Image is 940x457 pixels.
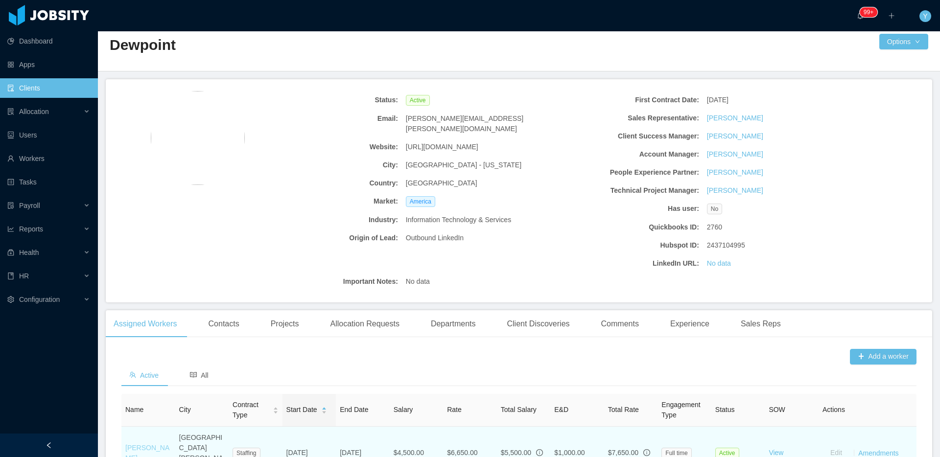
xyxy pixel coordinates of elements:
b: First Contract Date: [556,95,699,105]
div: Allocation Requests [322,310,407,338]
i: icon: read [190,371,197,378]
span: [URL][DOMAIN_NAME] [406,142,478,152]
span: America [406,196,435,207]
div: Experience [662,310,717,338]
span: Payroll [19,202,40,209]
span: Start Date [286,405,317,415]
span: 2760 [707,222,722,232]
i: icon: caret-down [321,410,327,412]
i: icon: setting [7,296,14,303]
a: icon: userWorkers [7,149,90,168]
span: All [190,371,209,379]
span: $5,500.00 [501,449,531,457]
b: Industry: [255,215,398,225]
button: icon: plusAdd a worker [850,349,916,365]
a: [PERSON_NAME] [707,167,763,178]
span: info-circle [536,449,543,456]
span: No data [406,276,430,287]
b: Market: [255,196,398,206]
span: Outbound LinkedIn [406,233,464,243]
a: [PERSON_NAME] [707,185,763,196]
a: No data [707,258,731,269]
div: Client Discoveries [499,310,577,338]
span: [GEOGRAPHIC_DATA] [406,178,477,188]
span: Reports [19,225,43,233]
b: Technical Project Manager: [556,185,699,196]
i: icon: caret-down [273,410,278,412]
i: icon: book [7,273,14,279]
div: Sort [273,406,279,412]
span: Information Technology & Services [406,215,511,225]
span: Total Salary [501,406,537,413]
span: SOW [769,406,785,413]
div: Sort [321,406,327,412]
span: Total Rate [608,406,639,413]
i: icon: line-chart [7,226,14,232]
span: City [179,406,191,413]
div: Comments [593,310,647,338]
a: View [769,449,783,457]
span: No [707,204,722,214]
h2: Dewpoint [110,35,519,55]
span: Actions [822,406,845,413]
div: Departments [423,310,484,338]
b: Status: [255,95,398,105]
a: [PERSON_NAME] [707,113,763,123]
span: $7,650.00 [608,449,638,457]
a: icon: appstoreApps [7,55,90,74]
div: Sales Reps [733,310,789,338]
b: People Experience Partner: [556,167,699,178]
span: [GEOGRAPHIC_DATA] - [US_STATE] [406,160,521,170]
b: Email: [255,114,398,124]
span: Y [923,10,927,22]
span: Allocation [19,108,49,115]
div: Projects [263,310,307,338]
a: [PERSON_NAME] [707,131,763,141]
b: Website: [255,142,398,152]
b: Important Notes: [255,276,398,287]
a: icon: profileTasks [7,172,90,192]
span: HR [19,272,29,280]
i: icon: caret-up [273,406,278,409]
a: Amendments [858,449,898,457]
b: LinkedIn URL: [556,258,699,269]
span: Health [19,249,39,256]
span: Active [129,371,159,379]
i: icon: caret-up [321,406,327,409]
span: Rate [447,406,462,413]
i: icon: team [129,371,136,378]
i: icon: solution [7,108,14,115]
a: [PERSON_NAME] [707,149,763,160]
span: Active [406,95,430,106]
span: Name [125,406,143,413]
a: icon: auditClients [7,78,90,98]
a: icon: pie-chartDashboard [7,31,90,51]
b: Country: [255,178,398,188]
span: info-circle [643,449,650,456]
span: Contract Type [233,400,269,420]
span: E&D [554,406,568,413]
i: icon: plus [888,12,895,19]
a: icon: robotUsers [7,125,90,145]
span: 2437104995 [707,240,745,251]
div: [DATE] [703,91,854,109]
div: Assigned Workers [106,310,185,338]
sup: 400 [860,7,877,17]
img: 34a7d5f0-9bc5-11eb-88f3-ffbba59209f6_62ab666e6d8d4-400w.png [151,91,245,185]
span: $1,000.00 [554,449,585,457]
span: Salary [394,406,413,413]
b: Has user: [556,204,699,214]
span: End Date [340,406,368,413]
b: Sales Representative: [556,113,699,123]
span: Configuration [19,296,60,303]
b: Account Manager: [556,149,699,160]
i: icon: medicine-box [7,249,14,256]
b: City: [255,160,398,170]
i: icon: bell [857,12,864,19]
span: [PERSON_NAME][EMAIL_ADDRESS][PERSON_NAME][DOMAIN_NAME] [406,114,549,134]
i: icon: file-protect [7,202,14,209]
b: Origin of Lead: [255,233,398,243]
b: Client Success Manager: [556,131,699,141]
span: Status [715,406,735,413]
button: Optionsicon: down [879,34,928,49]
